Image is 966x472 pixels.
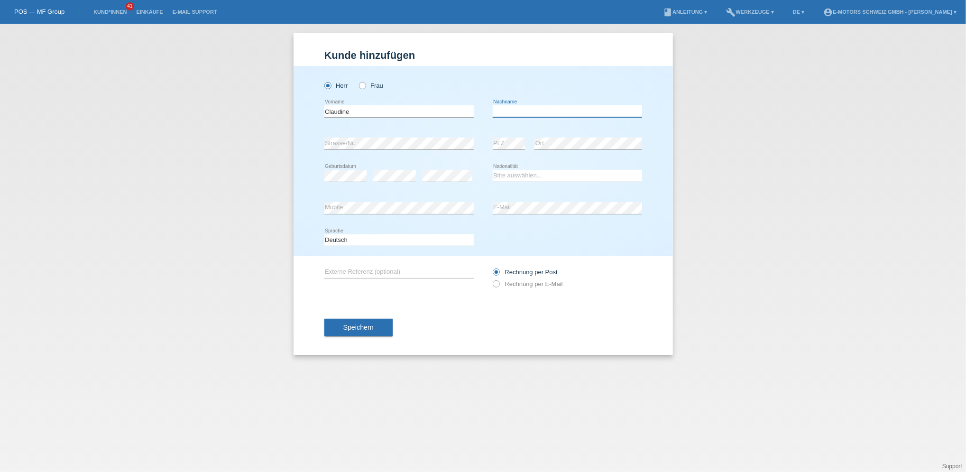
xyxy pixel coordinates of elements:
[493,268,499,280] input: Rechnung per Post
[663,8,672,17] i: book
[168,9,222,15] a: E-Mail Support
[493,280,563,287] label: Rechnung per E-Mail
[343,324,374,331] span: Speichern
[721,9,779,15] a: buildWerkzeuge ▾
[324,319,393,337] button: Speichern
[359,82,383,89] label: Frau
[324,82,331,88] input: Herr
[658,9,712,15] a: bookAnleitung ▾
[359,82,365,88] input: Frau
[819,9,961,15] a: account_circleE-Motors Schweiz GmbH - [PERSON_NAME] ▾
[942,463,962,470] a: Support
[788,9,809,15] a: DE ▾
[324,49,642,61] h1: Kunde hinzufügen
[324,82,348,89] label: Herr
[493,280,499,292] input: Rechnung per E-Mail
[131,9,167,15] a: Einkäufe
[726,8,736,17] i: build
[126,2,134,10] span: 41
[89,9,131,15] a: Kund*innen
[823,8,833,17] i: account_circle
[493,268,558,276] label: Rechnung per Post
[14,8,64,15] a: POS — MF Group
